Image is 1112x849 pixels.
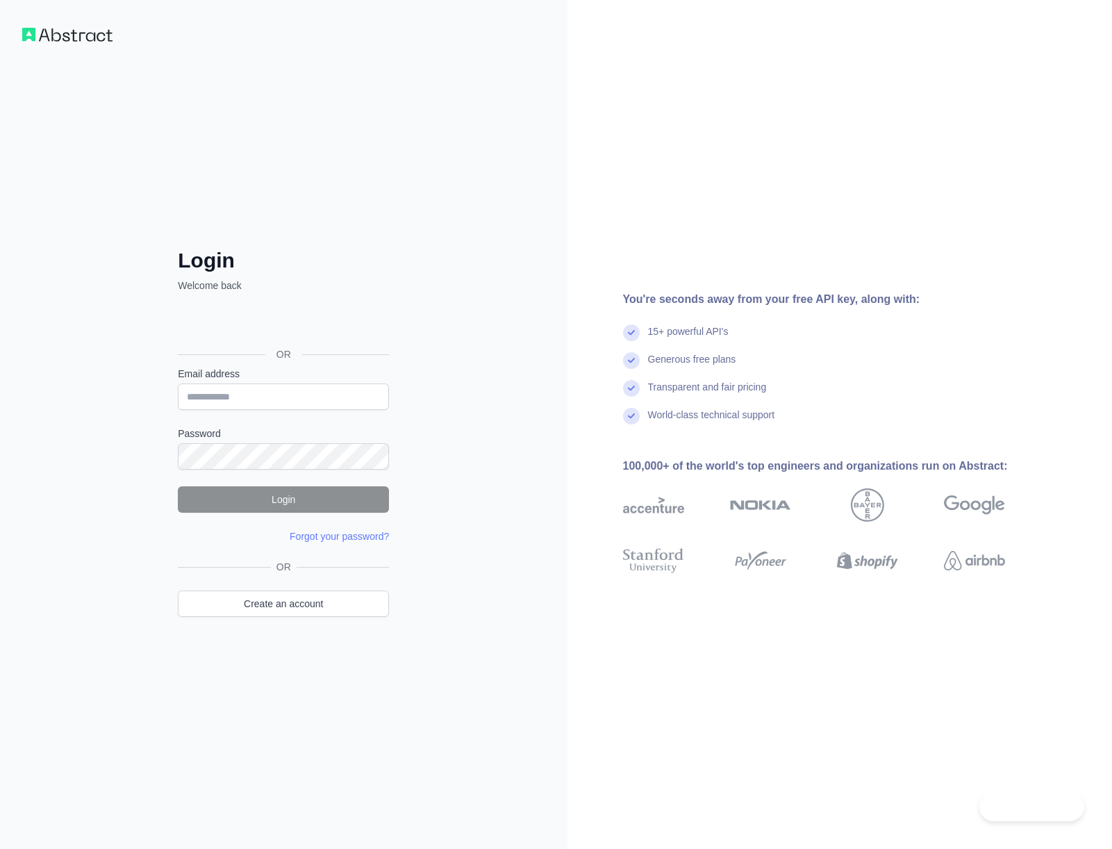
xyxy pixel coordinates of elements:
img: airbnb [944,545,1005,576]
img: shopify [837,545,898,576]
img: check mark [623,380,640,397]
a: Forgot your password? [290,531,389,542]
img: check mark [623,324,640,341]
span: OR [271,560,297,574]
img: check mark [623,408,640,424]
img: payoneer [730,545,791,576]
label: Password [178,427,389,440]
img: check mark [623,352,640,369]
div: Transparent and fair pricing [648,380,767,408]
img: bayer [851,488,884,522]
iframe: Toggle Customer Support [979,792,1084,821]
img: Workflow [22,28,113,42]
button: Login [178,486,389,513]
div: Generous free plans [648,352,736,380]
img: google [944,488,1005,522]
div: World-class technical support [648,408,775,436]
h2: Login [178,248,389,273]
img: nokia [730,488,791,522]
a: Create an account [178,591,389,617]
div: You're seconds away from your free API key, along with: [623,291,1049,308]
div: 15+ powerful API's [648,324,729,352]
p: Welcome back [178,279,389,292]
label: Email address [178,367,389,381]
div: 100,000+ of the world's top engineers and organizations run on Abstract: [623,458,1049,475]
iframe: Sign in with Google Button [171,308,393,338]
img: stanford university [623,545,684,576]
img: accenture [623,488,684,522]
span: OR [265,347,302,361]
